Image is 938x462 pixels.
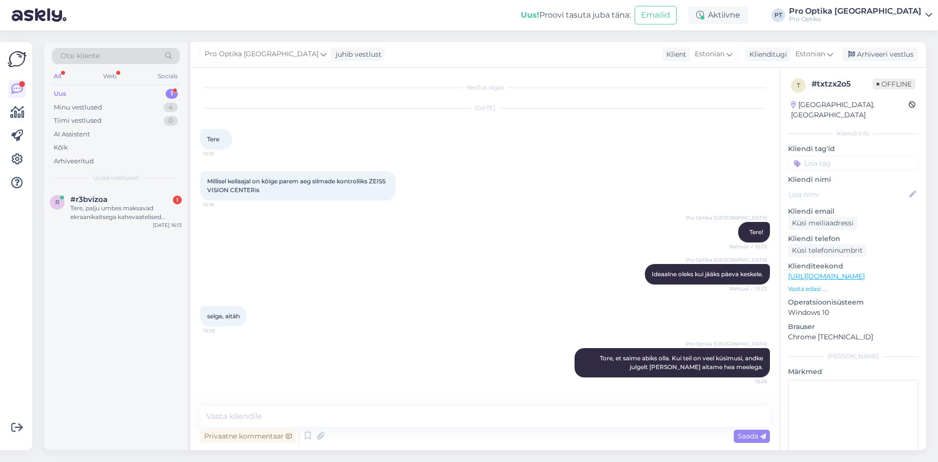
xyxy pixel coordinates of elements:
[688,6,748,24] div: Aktiivne
[746,49,787,60] div: Klienditugi
[52,70,63,83] div: All
[166,89,178,99] div: 1
[54,143,68,153] div: Kõik
[203,201,240,208] span: 15:16
[686,256,767,264] span: Pro Optika [GEOGRAPHIC_DATA]
[730,378,767,385] span: 15:26
[70,204,182,221] div: Tere, palju umbes maksavad ekraanikaitsega kahevaatelised klaasid?
[203,150,240,157] span: 15:15
[788,332,918,342] p: Chrome [TECHNICAL_ID]
[789,7,921,15] div: Pro Optika [GEOGRAPHIC_DATA]
[207,135,219,143] span: Tere
[61,51,100,61] span: Otsi kliente
[200,104,770,112] div: [DATE]
[873,79,916,89] span: Offline
[789,7,932,23] a: Pro Optika [GEOGRAPHIC_DATA]Pro Optika
[521,10,539,20] b: Uus!
[686,340,767,348] span: Pro Optika [GEOGRAPHIC_DATA]
[173,196,182,204] div: 1
[70,195,107,204] span: #r3bvizoa
[332,49,382,60] div: juhib vestlust
[797,82,800,89] span: t
[842,48,917,61] div: Arhiveeri vestlus
[788,156,918,171] input: Lisa tag
[788,297,918,308] p: Operatsioonisüsteem
[203,327,240,334] span: 15:26
[156,70,180,83] div: Socials
[200,83,770,92] div: Vestlus algas
[795,49,825,60] span: Estonian
[54,89,66,99] div: Uus
[788,217,857,230] div: Küsi meiliaadressi
[791,100,909,120] div: [GEOGRAPHIC_DATA], [GEOGRAPHIC_DATA]
[54,130,90,139] div: AI Assistent
[789,15,921,23] div: Pro Optika
[55,198,60,206] span: r
[788,244,867,257] div: Küsi telefoninumbrit
[729,243,767,250] span: Nähtud ✓ 15:23
[788,322,918,332] p: Brauser
[788,129,918,138] div: Kliendi info
[200,430,296,443] div: Privaatne kommentaar
[686,214,767,221] span: Pro Optika [GEOGRAPHIC_DATA]
[788,352,918,361] div: [PERSON_NAME]
[54,156,94,166] div: Arhiveeritud
[8,50,26,68] img: Askly Logo
[788,175,918,185] p: Kliendi nimi
[771,8,785,22] div: PT
[788,234,918,244] p: Kliendi telefon
[101,70,118,83] div: Web
[164,116,178,126] div: 0
[54,116,102,126] div: Tiimi vestlused
[788,261,918,271] p: Klienditeekond
[207,177,387,194] span: Millisel kellaajal on kõige parem aeg silmade kontrolliks ZEISS VISION CENTERis
[54,103,102,112] div: Minu vestlused
[652,270,763,278] span: Ideaalne oleks kui jääks päeva keskele.
[695,49,725,60] span: Estonian
[207,312,240,320] span: selge, aitäh
[738,432,766,440] span: Saada
[788,206,918,217] p: Kliendi email
[788,144,918,154] p: Kliendi tag'id
[811,78,873,90] div: # txtzx2o5
[662,49,686,60] div: Klient
[788,367,918,377] p: Märkmed
[164,103,178,112] div: 4
[789,189,907,200] input: Lisa nimi
[93,174,139,182] span: Uued vestlused
[788,272,865,281] a: [URL][DOMAIN_NAME]
[153,221,182,229] div: [DATE] 16:13
[635,6,677,24] button: Emailid
[788,285,918,293] p: Vaata edasi ...
[749,228,763,236] span: Tere!
[600,354,765,371] span: Tore, et saime abiks olla. Kui teil on veel küsimusi, andke julgelt [PERSON_NAME] aitame hea meel...
[521,9,631,21] div: Proovi tasuta juba täna:
[205,49,319,60] span: Pro Optika [GEOGRAPHIC_DATA]
[788,308,918,318] p: Windows 10
[729,285,767,292] span: Nähtud ✓ 15:23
